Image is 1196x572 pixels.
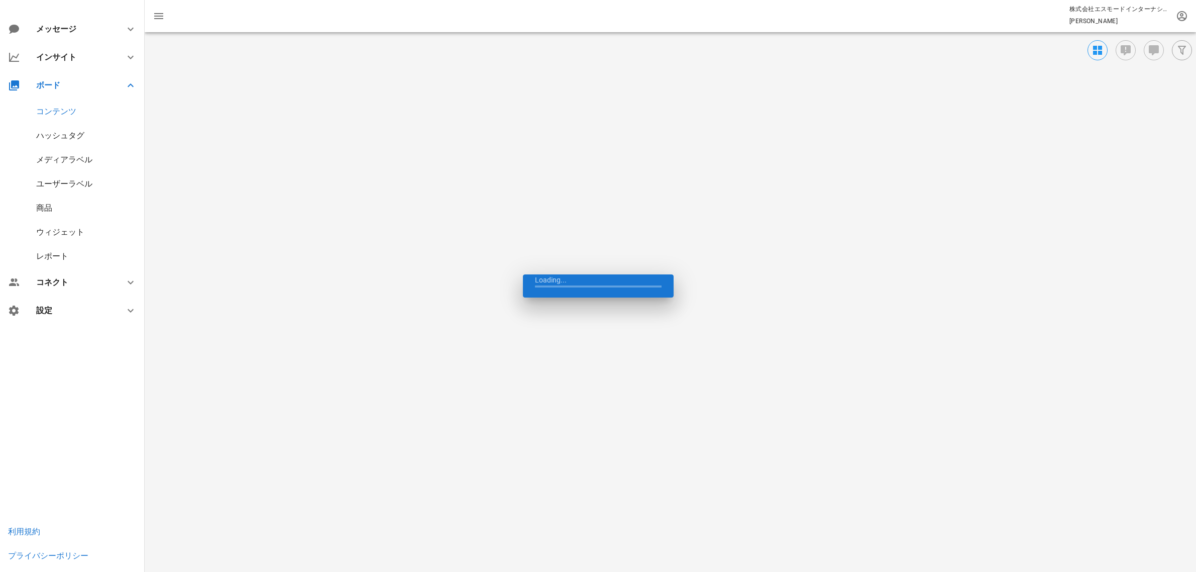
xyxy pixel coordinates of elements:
a: レポート [36,251,68,261]
a: メディアラベル [36,155,92,164]
div: メッセージ [36,24,108,34]
a: ハッシュタグ [36,131,84,140]
a: コンテンツ [36,107,76,116]
a: ウィジェット [36,227,84,237]
div: インサイト [36,52,113,62]
a: 商品 [36,203,52,213]
a: 利用規約 [8,527,40,536]
div: 設定 [36,306,113,315]
div: ボード [36,80,113,90]
a: ユーザーラベル [36,179,92,188]
p: 株式会社エスモードインターナショナル [1069,4,1170,14]
a: プライバシーポリシー [8,551,88,560]
div: コネクト [36,277,113,287]
div: Loading... [523,274,674,298]
p: [PERSON_NAME] [1069,16,1170,26]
